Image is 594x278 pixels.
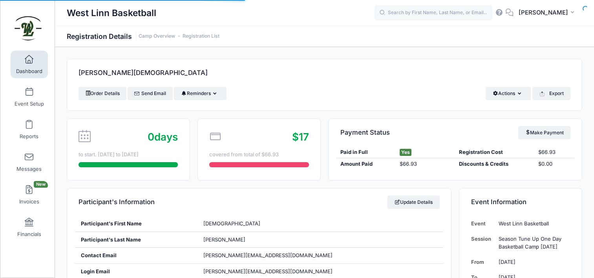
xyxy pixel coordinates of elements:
[75,216,198,232] div: Participant's First Name
[203,252,333,258] span: [PERSON_NAME][EMAIL_ADDRESS][DOMAIN_NAME]
[16,68,42,75] span: Dashboard
[519,8,568,17] span: [PERSON_NAME]
[514,4,582,22] button: [PERSON_NAME]
[67,4,156,22] h1: West Linn Basketball
[532,87,570,100] button: Export
[209,151,309,159] div: covered from total of $66.93
[148,131,154,143] span: 0
[471,191,526,214] h4: Event Information
[20,133,38,140] span: Reports
[11,148,48,176] a: Messages
[495,216,570,231] td: West Linn Basketball
[486,87,531,100] button: Actions
[455,160,535,168] div: Discounts & Credits
[15,101,44,107] span: Event Setup
[375,5,492,21] input: Search by First Name, Last Name, or Email...
[495,231,570,254] td: Season Tune Up One Day Basketball Camp [DATE]
[292,131,309,143] span: $17
[340,121,390,144] h4: Payment Status
[535,148,574,156] div: $66.93
[396,160,455,168] div: $66.93
[495,254,570,270] td: [DATE]
[79,191,155,214] h4: Participant's Information
[0,8,55,46] a: West Linn Basketball
[471,231,495,254] td: Session
[203,268,333,276] span: [PERSON_NAME][EMAIL_ADDRESS][DOMAIN_NAME]
[11,51,48,78] a: Dashboard
[336,160,396,168] div: Amount Paid
[11,116,48,143] a: Reports
[79,62,208,84] h4: [PERSON_NAME][DEMOGRAPHIC_DATA]
[183,33,219,39] a: Registration List
[128,87,173,100] a: Send Email
[11,181,48,208] a: InvoicesNew
[79,151,178,159] div: to start. [DATE] to [DATE]
[19,198,39,205] span: Invoices
[535,160,574,168] div: $0.00
[16,166,42,172] span: Messages
[75,248,198,263] div: Contact Email
[336,148,396,156] div: Paid in Full
[400,149,411,156] span: Yes
[75,232,198,248] div: Participant's Last Name
[139,33,175,39] a: Camp Overview
[13,12,43,42] img: West Linn Basketball
[455,148,535,156] div: Registration Cost
[11,83,48,111] a: Event Setup
[174,87,226,100] button: Reminders
[203,220,260,227] span: [DEMOGRAPHIC_DATA]
[34,181,48,188] span: New
[203,236,245,243] span: [PERSON_NAME]
[79,87,126,100] a: Order Details
[17,231,41,238] span: Financials
[387,196,440,209] a: Update Details
[11,214,48,241] a: Financials
[471,216,495,231] td: Event
[471,254,495,270] td: From
[148,129,178,144] div: days
[67,32,219,40] h1: Registration Details
[518,126,570,139] a: Make Payment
